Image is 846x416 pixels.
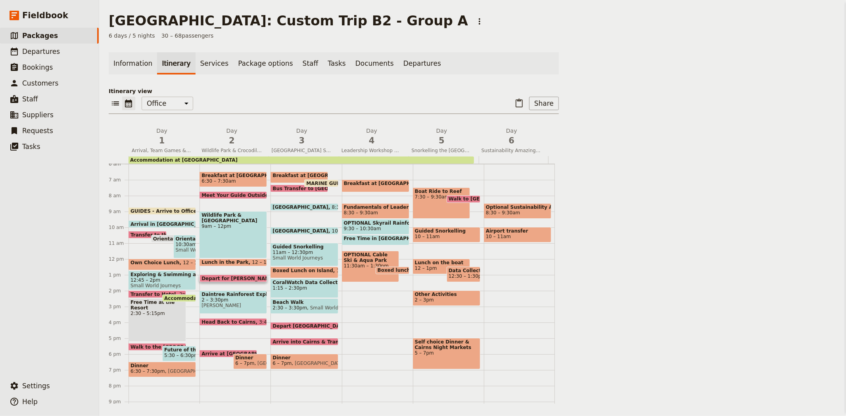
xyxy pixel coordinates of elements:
span: 2 – 3pm [415,297,434,303]
div: Transfer to Hotel2pm [129,290,186,298]
span: 12 – 12:30pm [252,260,285,265]
span: Exploring & Swimming at the Lagoon [130,272,194,277]
span: Customers [22,79,58,87]
span: Wildlife Park & Crocodile Farm and Daintree Rainforest Exploration with Indigenous Guide [198,147,265,154]
div: Beach Walk2:30 – 3:30pmSmall World Journeys [270,298,338,314]
a: Package options [233,52,297,74]
div: Breakfast at [GEOGRAPHIC_DATA] [342,179,409,192]
span: [GEOGRAPHIC_DATA] [254,361,307,366]
a: Information [109,52,157,74]
div: Lunch in the Park12 – 12:30pm [200,259,267,266]
span: Free Time in [GEOGRAPHIC_DATA] [344,236,438,241]
div: Wildlife Park & [GEOGRAPHIC_DATA]9am – 12pm [200,211,267,258]
a: Itinerary [157,52,195,74]
span: Dinner [235,355,265,361]
div: Guided Snorkelling11am – 12:30pmSmall World Journeys [270,243,338,266]
button: Day4Leadership Workshop & Rainforest Cableway OR Aqua Park ‎ ‎ ‎ ‎ ‎ ‎ ‎ ‎ ‎ ‎ ‎ ‎ ‎ ‎ ‎ ‎ ‎ ‎ ‎ ... [338,127,408,156]
span: Breakfast at [GEOGRAPHIC_DATA] [344,181,438,186]
span: Arrive into Cairns & Transfer to Resort [272,339,379,344]
span: 11am – 12:30pm [272,250,336,255]
span: Lunch on the boat [415,260,468,265]
span: Help [22,398,38,406]
span: 12:45 – 2pm [130,277,194,283]
h2: Day [482,127,542,147]
span: Breakfast at [GEOGRAPHIC_DATA] [272,173,366,178]
span: 30 – 68 passengers [161,32,214,40]
div: GUIDES - Arrive to Office [129,207,196,215]
div: Arrive into Cairns & Transfer to Resort [270,338,338,345]
span: Small World Journeys [307,305,361,311]
span: 2:30 – 5:15pm [130,311,184,316]
span: Small World Journeys [175,247,194,253]
div: 12 pm [109,256,129,262]
span: 5 – 7pm [415,350,478,356]
span: Boxed Lunch on Island [272,268,336,273]
div: 9 am [109,208,129,215]
p: Itinerary view [109,87,559,95]
div: Lunch on the boat12 – 1pm [413,259,470,274]
span: 2 [201,135,262,147]
div: Data Collection & Service12:30 – 1:30pm [447,267,480,282]
div: Guided Snorkelling10 – 11am [413,227,480,242]
span: Other Activities [415,292,478,297]
div: Accommodation at [GEOGRAPHIC_DATA] [129,156,474,164]
span: Breakfast at [GEOGRAPHIC_DATA] [201,173,265,178]
div: Head Back to Cairns3:45pm [200,318,267,326]
h1: [GEOGRAPHIC_DATA]: Custom Trip B2 - Group A [109,13,468,29]
span: Arrive at [GEOGRAPHIC_DATA] [201,351,286,356]
span: 9am – 12pm [201,223,265,229]
div: Orientation, Team Games and Swimming at the Lagoon [151,235,189,242]
span: Bookings [22,63,53,71]
button: Day1Arrival, Team Games & Esplanade Swimming [129,127,198,156]
span: Dinner [272,355,336,361]
span: Arrival in [GEOGRAPHIC_DATA] [130,221,216,227]
span: Airport transfer [486,228,549,234]
span: Arrival, Team Games & Esplanade Swimming [129,147,195,154]
div: 2 pm [109,288,129,294]
span: Orientation & Team Games [175,236,194,242]
span: 2 – 3:30pm [201,297,265,303]
span: OPTIONAL Skyrail Rainforest Cableway [344,220,407,226]
span: 12:30 – 1:30pm [449,273,486,279]
span: Walk to the [GEOGRAPHIC_DATA] [130,344,222,349]
button: Calendar view [122,97,135,110]
span: Tasks [22,143,40,151]
span: 10:30am – 12pm [175,242,194,247]
span: [GEOGRAPHIC_DATA] [272,204,332,210]
span: 12:30 – 1:15pm [337,268,374,277]
button: Day6Sustainability Amazing Race and Depart [478,127,548,156]
div: Boxed Lunch on Island12:30 – 1:15pm [270,267,338,278]
div: [GEOGRAPHIC_DATA]8:30am [270,203,338,211]
div: 4 pm [109,319,129,326]
span: 4 [341,135,402,147]
span: Meet Your Guide Outside Reception & Depart [201,193,326,198]
h2: Day [272,127,332,147]
div: 7 am [109,177,129,183]
div: Daintree Rainforest Exploration with Indigenous Guide2 – 3:30pm[PERSON_NAME] [200,290,267,314]
span: 8:30 – 9:30am [486,210,520,216]
div: Exploring & Swimming at the Lagoon12:45 – 2pmSmall World Journeys [129,271,196,290]
div: Arrive at [GEOGRAPHIC_DATA] [200,350,257,357]
div: Arrival in [GEOGRAPHIC_DATA] [129,220,196,228]
span: Wildlife Park & [GEOGRAPHIC_DATA] [201,212,265,223]
div: 1 pm [109,272,129,278]
div: CoralWatch Data Collection & Service Project1:15 – 2:30pm [270,279,338,298]
div: Bus Transfer to [GEOGRAPHIC_DATA] [270,185,328,192]
button: Paste itinerary item [512,97,526,110]
span: 5:30 – 6:30pm [164,353,199,358]
div: Transfer to the Esplanade [129,231,167,239]
a: Tasks [323,52,351,74]
div: Boat Ride to Reef7:30 – 9:30am [413,187,470,219]
span: 2pm [179,292,190,297]
div: 8 am [109,193,129,199]
div: Dinner6 – 7pm[GEOGRAPHIC_DATA] [233,354,267,369]
a: Services [196,52,234,74]
div: Fundamentals of Leadership Workshop8:30 – 9:30am [342,203,409,219]
span: 8:30am [332,204,350,210]
div: Depart for [PERSON_NAME] [200,275,267,282]
h2: Day [132,127,192,147]
a: Documents [351,52,399,74]
span: Depart [GEOGRAPHIC_DATA] [272,323,352,328]
span: Future of the Reef Presentation [164,347,194,353]
div: OPTIONAL Cable Ski & Aqua Park11:30am – 1:30pm [342,251,399,282]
